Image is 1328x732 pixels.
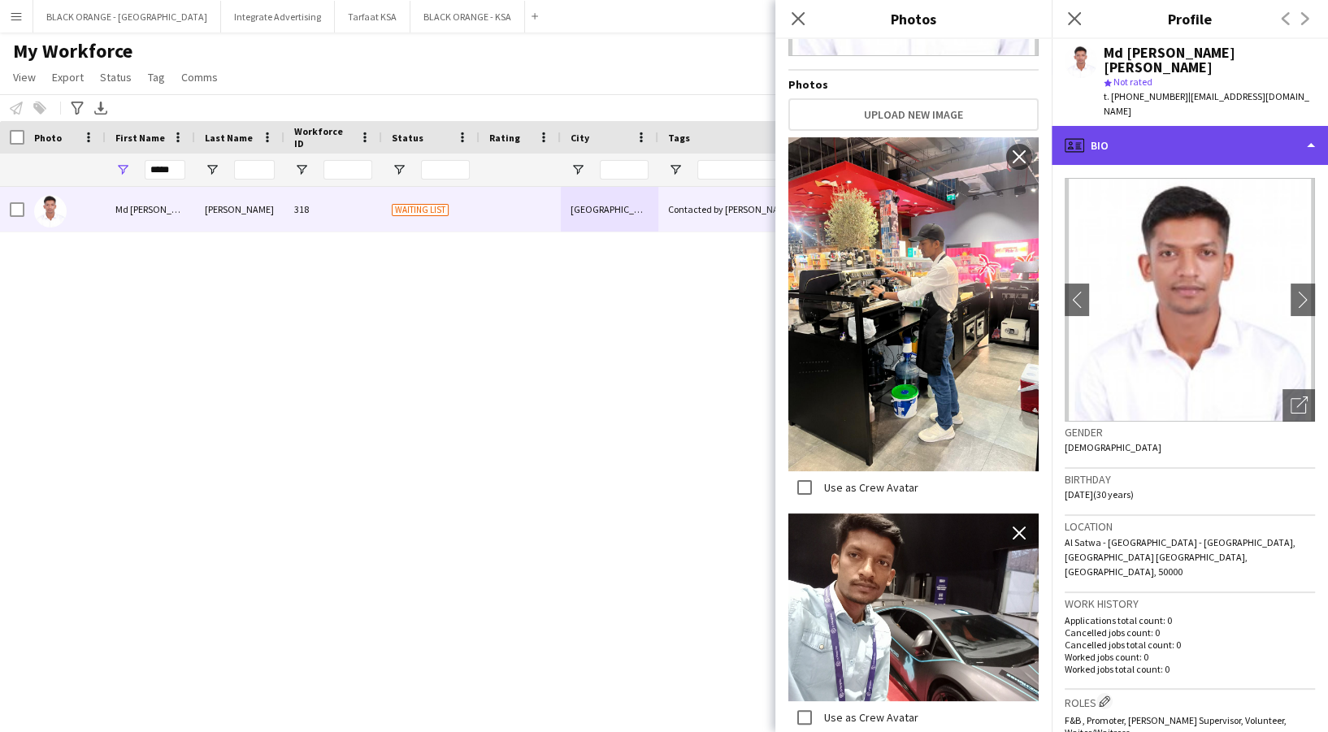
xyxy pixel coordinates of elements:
input: Tags Filter Input [697,160,847,180]
span: Status [100,70,132,84]
label: Use as Crew Avatar [821,710,918,725]
div: [GEOGRAPHIC_DATA] [561,187,658,232]
button: Integrate Advertising [221,1,335,32]
a: Status [93,67,138,88]
div: Contacted by [PERSON_NAME] [658,187,857,232]
button: Open Filter Menu [205,162,219,177]
label: Use as Crew Avatar [821,480,918,495]
span: Workforce ID [294,125,353,149]
img: Crew photo 1038296 [788,137,1039,471]
h3: Photos [775,8,1052,29]
input: Last Name Filter Input [234,160,275,180]
input: City Filter Input [600,160,649,180]
span: Not rated [1113,76,1152,88]
app-action-btn: Advanced filters [67,98,87,118]
span: City [571,132,589,144]
button: Tarfaat KSA [335,1,410,32]
app-action-btn: Export XLSX [91,98,111,118]
span: Tag [148,70,165,84]
span: Last Name [205,132,253,144]
div: Md [PERSON_NAME] [106,187,195,232]
div: Md [PERSON_NAME] [PERSON_NAME] [1104,45,1315,75]
span: Waiting list [392,204,449,216]
input: Status Filter Input [421,160,470,180]
span: t. [PHONE_NUMBER] [1104,90,1188,102]
img: Crew photo 1038295 [788,513,1039,701]
span: [DATE] (30 years) [1065,488,1134,500]
h3: Location [1065,519,1315,534]
span: Photo [34,132,62,144]
span: [DEMOGRAPHIC_DATA] [1065,441,1161,453]
button: Open Filter Menu [294,162,309,177]
p: Worked jobs count: 0 [1065,651,1315,663]
h3: Roles [1065,693,1315,710]
span: Rating [489,132,520,144]
button: Upload new image [788,98,1039,131]
h3: Birthday [1065,472,1315,487]
span: Tags [668,132,690,144]
button: Open Filter Menu [668,162,683,177]
div: [PERSON_NAME] [195,187,284,232]
span: View [13,70,36,84]
button: Open Filter Menu [115,162,130,177]
a: Export [46,67,90,88]
input: Workforce ID Filter Input [323,160,372,180]
p: Cancelled jobs total count: 0 [1065,639,1315,651]
button: BLACK ORANGE - KSA [410,1,525,32]
a: Tag [141,67,171,88]
button: Open Filter Menu [571,162,585,177]
div: Bio [1052,126,1328,165]
button: Open Filter Menu [392,162,406,177]
span: My Workforce [13,39,132,63]
span: Comms [181,70,218,84]
input: First Name Filter Input [145,160,185,180]
span: | [EMAIL_ADDRESS][DOMAIN_NAME] [1104,90,1309,117]
p: Cancelled jobs count: 0 [1065,626,1315,639]
img: Crew avatar or photo [1065,178,1315,422]
a: Comms [175,67,224,88]
h3: Work history [1065,596,1315,611]
span: Export [52,70,84,84]
button: BLACK ORANGE - [GEOGRAPHIC_DATA] [33,1,221,32]
a: View [7,67,42,88]
span: Al Satwa - [GEOGRAPHIC_DATA] - [GEOGRAPHIC_DATA], [GEOGRAPHIC_DATA] [GEOGRAPHIC_DATA], [GEOGRAPHI... [1065,536,1295,578]
p: Applications total count: 0 [1065,614,1315,626]
p: Worked jobs total count: 0 [1065,663,1315,675]
span: Status [392,132,423,144]
h3: Profile [1052,8,1328,29]
div: Open photos pop-in [1282,389,1315,422]
span: First Name [115,132,165,144]
h4: Photos [788,77,1039,92]
div: 318 [284,187,382,232]
img: Md Sohel Munshi Sohel [34,195,67,227]
h3: Gender [1065,425,1315,440]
